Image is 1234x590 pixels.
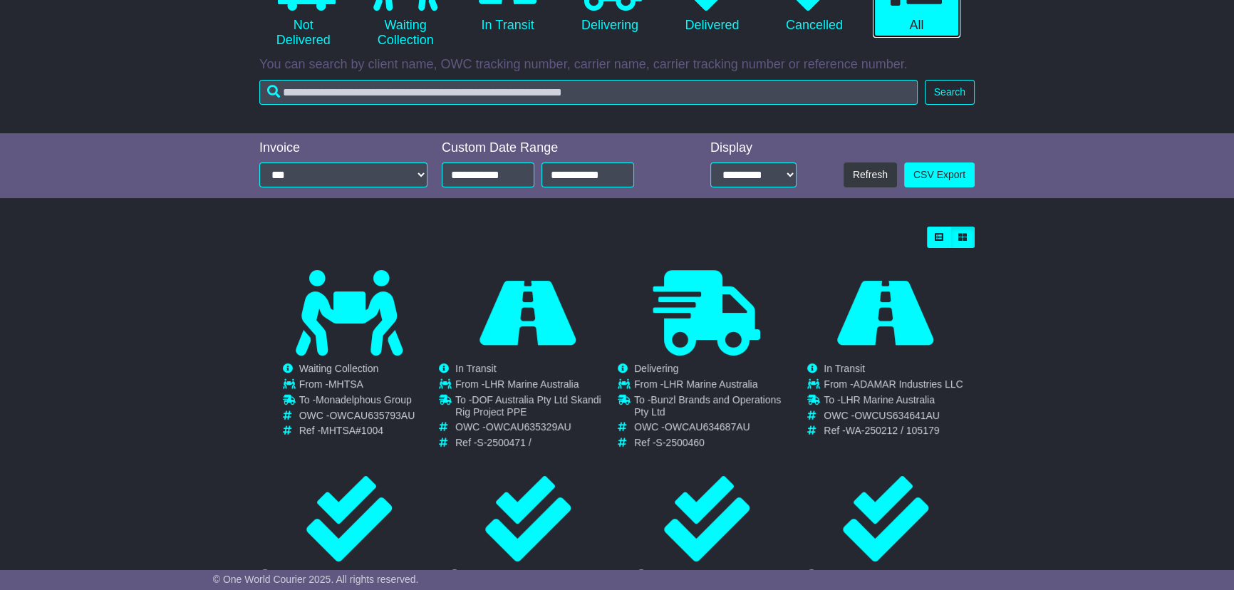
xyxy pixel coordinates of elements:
[329,410,415,421] span: OWCAU635793AU
[299,394,415,410] td: To -
[824,425,963,437] td: Ref -
[854,410,940,421] span: OWCUS634641AU
[299,410,415,425] td: OWC -
[844,162,897,187] button: Refresh
[634,394,781,418] span: Bunzl Brands and Operations Pty Ltd
[824,394,963,410] td: To -
[824,363,865,374] span: In Transit
[634,378,795,394] td: From -
[925,80,975,105] button: Search
[455,394,601,418] span: DOF Australia Pty Ltd Skandi Rig Project PPE
[455,363,497,374] span: In Transit
[841,394,935,405] span: LHR Marine Australia
[634,437,795,449] td: Ref -
[665,421,750,433] span: OWCAU634687AU
[477,437,531,448] span: S-2500471 /
[276,569,318,580] span: Delivered
[299,378,415,394] td: From -
[824,410,963,425] td: OWC -
[663,378,757,390] span: LHR Marine Australia
[299,425,415,437] td: Ref -
[455,378,616,394] td: From -
[484,378,579,390] span: LHR Marine Australia
[634,394,795,422] td: To -
[824,378,963,394] td: From -
[259,140,427,156] div: Invoice
[442,140,670,156] div: Custom Date Range
[823,569,865,580] span: Delivered
[455,437,616,449] td: Ref -
[316,394,412,405] span: Monadelphous Group
[653,569,695,580] span: Delivered
[455,421,616,437] td: OWC -
[328,378,363,390] span: MHTSA
[299,363,379,374] span: Waiting Collection
[213,574,419,585] span: © One World Courier 2025. All rights reserved.
[854,378,963,390] span: ADAMAR Industries LLC
[710,140,797,156] div: Display
[455,394,616,422] td: To -
[846,425,940,436] span: WA-250212 / 105179
[655,437,705,448] span: S-2500460
[634,363,678,374] span: Delivering
[634,421,795,437] td: OWC -
[259,57,975,73] p: You can search by client name, OWC tracking number, carrier name, carrier tracking number or refe...
[321,425,383,436] span: MHTSA#1004
[466,569,508,580] span: Delivered
[486,421,571,433] span: OWCAU635329AU
[904,162,975,187] a: CSV Export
